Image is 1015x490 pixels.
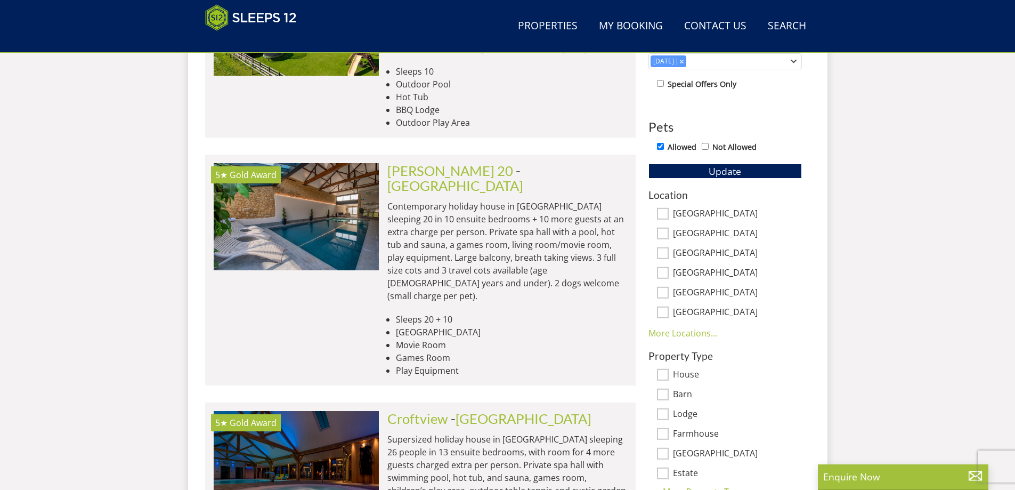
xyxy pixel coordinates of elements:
[387,200,627,302] p: Contemporary holiday house in [GEOGRAPHIC_DATA] sleeping 20 in 10 ensuite bedrooms + 10 more gues...
[215,417,228,429] span: Croftview has a 5 star rating under the Quality in Tourism Scheme
[200,37,312,46] iframe: Customer reviews powered by Trustpilot
[668,141,696,153] label: Allowed
[823,470,983,484] p: Enquire Now
[396,78,627,91] li: Outdoor Pool
[712,141,757,153] label: Not Allowed
[673,228,802,240] label: [GEOGRAPHIC_DATA]
[214,163,379,270] img: open-uri20231109-69-pb86i6.original.
[230,417,277,429] span: Croftview has been awarded a Gold Award by Visit England
[648,189,802,200] h3: Location
[673,409,802,421] label: Lodge
[673,307,802,319] label: [GEOGRAPHIC_DATA]
[648,53,802,69] div: Combobox
[673,448,802,460] label: [GEOGRAPHIC_DATA]
[673,287,802,299] label: [GEOGRAPHIC_DATA]
[396,364,627,377] li: Play Equipment
[387,163,523,194] span: -
[651,57,677,66] div: [DATE]
[673,468,802,480] label: Estate
[396,313,627,326] li: Sleeps 20 + 10
[673,268,802,279] label: [GEOGRAPHIC_DATA]
[648,164,802,179] button: Update
[514,14,582,38] a: Properties
[215,169,228,181] span: Churchill 20 has a 5 star rating under the Quality in Tourism Scheme
[764,14,810,38] a: Search
[396,65,627,78] li: Sleeps 10
[387,178,523,194] a: [GEOGRAPHIC_DATA]
[668,78,736,90] label: Special Offers Only
[396,339,627,351] li: Movie Room
[709,165,741,178] span: Update
[648,120,802,134] h3: Pets
[396,351,627,364] li: Games Room
[673,208,802,220] label: [GEOGRAPHIC_DATA]
[396,326,627,339] li: [GEOGRAPHIC_DATA]
[673,389,802,401] label: Barn
[680,14,751,38] a: Contact Us
[673,429,802,440] label: Farmhouse
[396,103,627,116] li: BBQ Lodge
[387,411,448,427] a: Croftview
[648,350,802,362] h3: Property Type
[456,411,591,427] a: [GEOGRAPHIC_DATA]
[673,369,802,381] label: House
[396,91,627,103] li: Hot Tub
[387,163,513,179] a: [PERSON_NAME] 20
[205,4,297,31] img: Sleeps 12
[595,14,667,38] a: My Booking
[648,327,717,339] a: More Locations...
[214,163,379,270] a: 5★ Gold Award
[396,116,627,129] li: Outdoor Play Area
[451,411,591,427] span: -
[673,248,802,260] label: [GEOGRAPHIC_DATA]
[230,169,277,181] span: Churchill 20 has been awarded a Gold Award by Visit England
